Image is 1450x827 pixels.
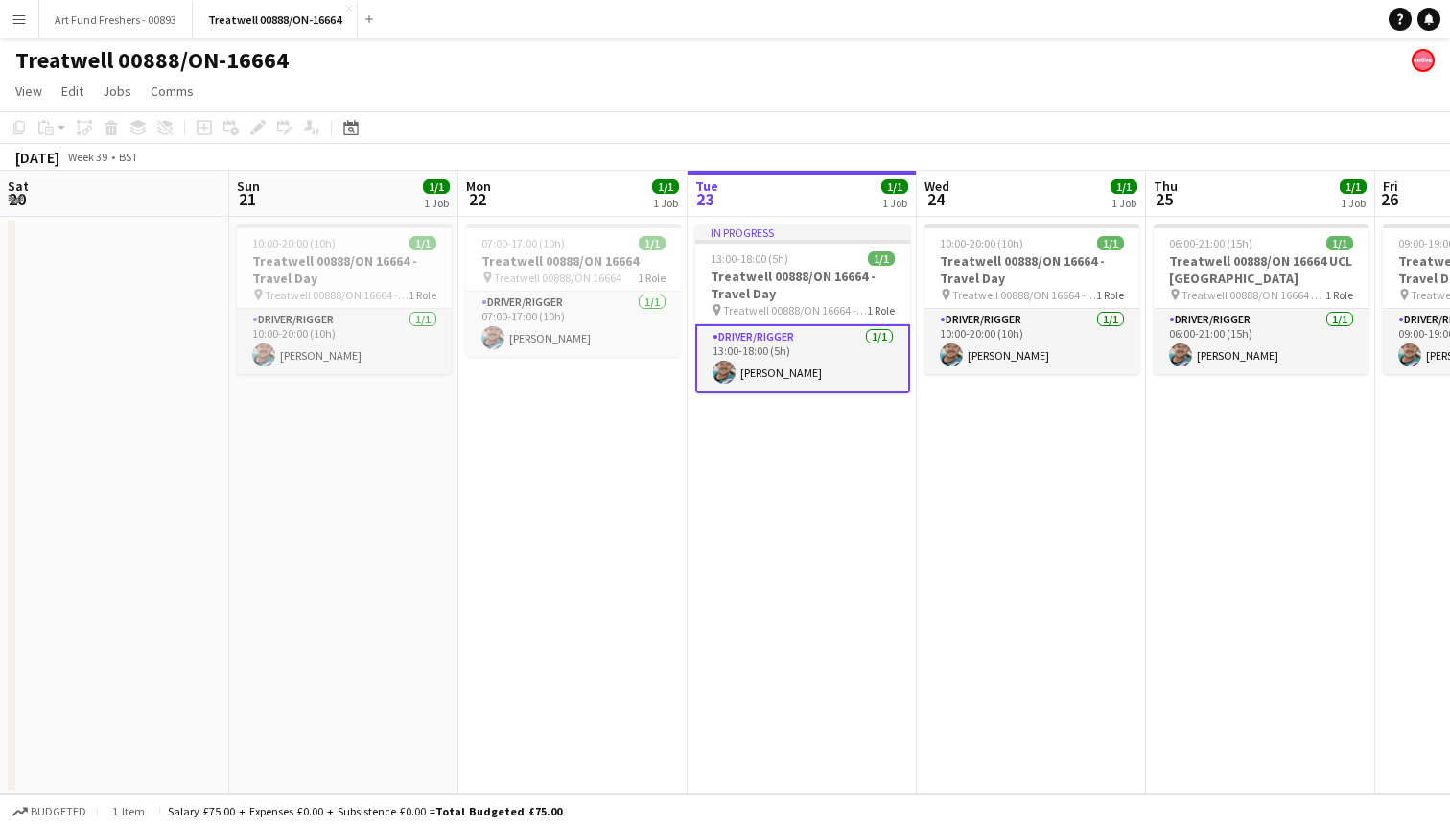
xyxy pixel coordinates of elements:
span: 1/1 [652,179,679,194]
span: Wed [924,177,949,195]
span: 1/1 [1111,179,1137,194]
app-user-avatar: native Staffing [1412,49,1435,72]
span: 10:00-20:00 (10h) [940,236,1023,250]
button: Treatwell 00888/ON-16664 [193,1,358,38]
span: 26 [1380,188,1398,210]
button: Budgeted [10,801,89,822]
div: Salary £75.00 + Expenses £0.00 + Subsistence £0.00 = [168,804,562,818]
div: 1 Job [424,196,449,210]
span: 21 [234,188,260,210]
span: Mon [466,177,491,195]
div: BST [119,150,138,164]
h3: Treatwell 00888/ON 16664 - Travel Day [924,252,1139,287]
app-card-role: Driver/Rigger1/110:00-20:00 (10h)[PERSON_NAME] [924,309,1139,374]
app-job-card: 07:00-17:00 (10h)1/1Treatwell 00888/ON 16664 Treatwell 00888/ON 166641 RoleDriver/Rigger1/107:00-... [466,224,681,357]
span: Jobs [103,83,131,100]
span: 07:00-17:00 (10h) [481,236,565,250]
span: Total Budgeted £75.00 [435,804,562,818]
span: View [15,83,42,100]
span: 1/1 [868,251,895,266]
span: 23 [692,188,718,210]
span: Sun [237,177,260,195]
app-job-card: In progress13:00-18:00 (5h)1/1Treatwell 00888/ON 16664 - Travel Day Treatwell 00888/ON 16664 - Tr... [695,224,910,393]
span: Treatwell 00888/ON 16664 - Travel Day [952,288,1096,302]
span: Sat [8,177,29,195]
app-job-card: 10:00-20:00 (10h)1/1Treatwell 00888/ON 16664 - Travel Day Treatwell 00888/ON 16664 - Travel Day1 ... [924,224,1139,374]
span: Edit [61,83,83,100]
span: 1/1 [409,236,436,250]
span: 1 Role [867,303,895,318]
span: Comms [151,83,194,100]
a: View [8,79,50,104]
span: Treatwell 00888/ON 16664 - Travel Day [265,288,409,302]
app-card-role: Driver/Rigger1/107:00-17:00 (10h)[PERSON_NAME] [466,292,681,357]
span: 06:00-21:00 (15h) [1169,236,1252,250]
span: Week 39 [63,150,111,164]
span: 1 Role [409,288,436,302]
a: Comms [143,79,201,104]
span: Treatwell 00888/ON 16664 - Travel Day [723,303,867,318]
span: 13:00-18:00 (5h) [711,251,788,266]
span: 1/1 [423,179,450,194]
span: 1 Role [1096,288,1124,302]
span: 1 Role [1325,288,1353,302]
span: 1/1 [1326,236,1353,250]
span: Fri [1383,177,1398,195]
a: Jobs [95,79,139,104]
span: Tue [695,177,718,195]
div: In progress [695,224,910,240]
div: 1 Job [1111,196,1136,210]
div: 1 Job [1341,196,1366,210]
app-job-card: 10:00-20:00 (10h)1/1Treatwell 00888/ON 16664 - Travel Day Treatwell 00888/ON 16664 - Travel Day1 ... [237,224,452,374]
button: Art Fund Freshers - 00893 [39,1,193,38]
span: 22 [463,188,491,210]
app-card-role: Driver/Rigger1/106:00-21:00 (15h)[PERSON_NAME] [1154,309,1368,374]
h3: Treatwell 00888/ON 16664 - Travel Day [695,268,910,302]
h3: Treatwell 00888/ON 16664 - Travel Day [237,252,452,287]
app-job-card: 06:00-21:00 (15h)1/1Treatwell 00888/ON 16664 UCL [GEOGRAPHIC_DATA] Treatwell 00888/ON 16664 UCL [... [1154,224,1368,374]
div: 1 Job [882,196,907,210]
div: [DATE] [15,148,59,167]
span: 1/1 [881,179,908,194]
span: 24 [922,188,949,210]
app-card-role: Driver/Rigger1/110:00-20:00 (10h)[PERSON_NAME] [237,309,452,374]
div: 1 Job [653,196,678,210]
span: Thu [1154,177,1178,195]
a: Edit [54,79,91,104]
span: 20 [5,188,29,210]
span: Treatwell 00888/ON 16664 [494,271,621,285]
span: 25 [1151,188,1178,210]
span: 10:00-20:00 (10h) [252,236,336,250]
h1: Treatwell 00888/ON-16664 [15,46,289,75]
span: Budgeted [31,805,86,818]
span: 1/1 [1340,179,1367,194]
span: 1/1 [639,236,666,250]
span: 1 Role [638,271,666,285]
app-card-role: Driver/Rigger1/113:00-18:00 (5h)[PERSON_NAME] [695,324,910,393]
h3: Treatwell 00888/ON 16664 UCL [GEOGRAPHIC_DATA] [1154,252,1368,287]
h3: Treatwell 00888/ON 16664 [466,252,681,270]
span: 1 item [105,804,152,818]
span: Treatwell 00888/ON 16664 UCL [GEOGRAPHIC_DATA] [1181,288,1325,302]
span: 1/1 [1097,236,1124,250]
